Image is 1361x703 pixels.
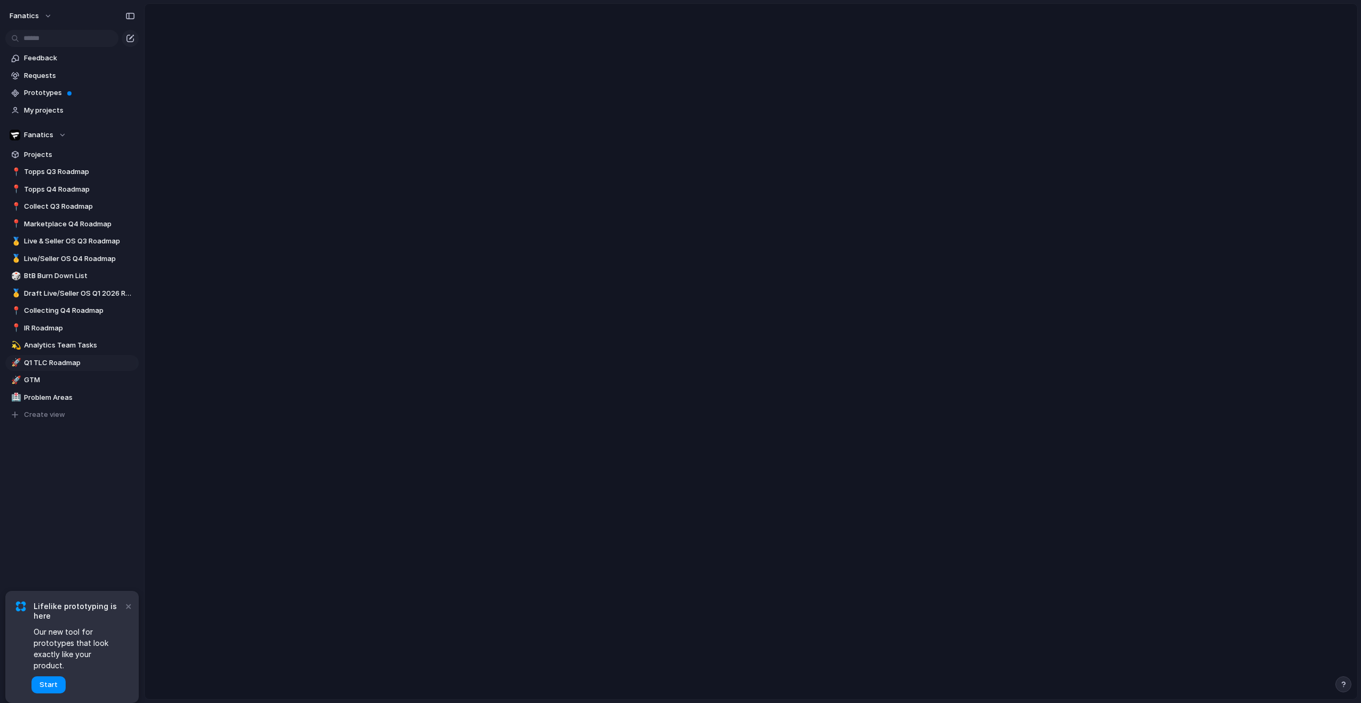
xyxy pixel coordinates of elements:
span: Problem Areas [24,392,135,403]
a: 📍Topps Q4 Roadmap [5,181,139,198]
span: BtB Burn Down List [24,271,135,281]
div: 📍 [11,218,19,230]
span: Start [39,680,58,690]
span: Our new tool for prototypes that look exactly like your product. [34,626,123,671]
div: 🎲 [11,270,19,282]
button: 📍 [10,201,20,212]
a: My projects [5,102,139,119]
button: 📍 [10,323,20,334]
span: My projects [24,105,135,116]
div: 💫 [11,339,19,352]
span: fanatics [10,11,39,21]
a: 🥇Live & Seller OS Q3 Roadmap [5,233,139,249]
button: Create view [5,407,139,423]
a: 📍IR Roadmap [5,320,139,336]
div: 📍 [11,166,19,178]
button: 🎲 [10,271,20,281]
span: Collect Q3 Roadmap [24,201,135,212]
a: 🥇Live/Seller OS Q4 Roadmap [5,251,139,267]
button: 🥇 [10,288,20,299]
button: 🥇 [10,236,20,247]
button: 📍 [10,167,20,177]
div: 🥇 [11,287,19,299]
a: 🎲BtB Burn Down List [5,268,139,284]
button: 📍 [10,305,20,316]
a: Requests [5,68,139,84]
a: 📍Collecting Q4 Roadmap [5,303,139,319]
span: GTM [24,375,135,385]
a: 💫Analytics Team Tasks [5,337,139,353]
a: 🚀GTM [5,372,139,388]
span: Draft Live/Seller OS Q1 2026 Roadmap [24,288,135,299]
span: Live/Seller OS Q4 Roadmap [24,254,135,264]
a: Prototypes [5,85,139,101]
button: 📍 [10,184,20,195]
div: 📍 [11,201,19,213]
div: 🥇 [11,235,19,248]
span: Requests [24,70,135,81]
span: IR Roadmap [24,323,135,334]
span: Lifelike prototyping is here [34,602,123,621]
span: Projects [24,149,135,160]
a: 🚀Q1 TLC Roadmap [5,355,139,371]
span: Fanatics [24,130,53,140]
span: Analytics Team Tasks [24,340,135,351]
a: 📍Topps Q3 Roadmap [5,164,139,180]
a: 📍Marketplace Q4 Roadmap [5,216,139,232]
div: 🥇 [11,252,19,265]
span: Q1 TLC Roadmap [24,358,135,368]
span: Collecting Q4 Roadmap [24,305,135,316]
span: Topps Q4 Roadmap [24,184,135,195]
a: 📍Collect Q3 Roadmap [5,199,139,215]
button: 🥇 [10,254,20,264]
a: Projects [5,147,139,163]
span: Live & Seller OS Q3 Roadmap [24,236,135,247]
div: 📍 [11,322,19,334]
button: 🚀 [10,358,20,368]
button: 🚀 [10,375,20,385]
button: Fanatics [5,127,139,143]
span: Prototypes [24,88,135,98]
div: 🏥 [11,391,19,404]
button: 📍 [10,219,20,230]
div: 🚀 [11,374,19,386]
button: Start [31,676,66,693]
button: Dismiss [122,599,134,612]
div: 🚀 [11,357,19,369]
button: fanatics [5,7,58,25]
span: Feedback [24,53,135,64]
span: Create view [24,409,65,420]
div: 📍 [11,305,19,317]
button: 🏥 [10,392,20,403]
a: Feedback [5,50,139,66]
a: 🏥Problem Areas [5,390,139,406]
button: 💫 [10,340,20,351]
div: 📍 [11,183,19,195]
span: Topps Q3 Roadmap [24,167,135,177]
a: 🥇Draft Live/Seller OS Q1 2026 Roadmap [5,286,139,302]
span: Marketplace Q4 Roadmap [24,219,135,230]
